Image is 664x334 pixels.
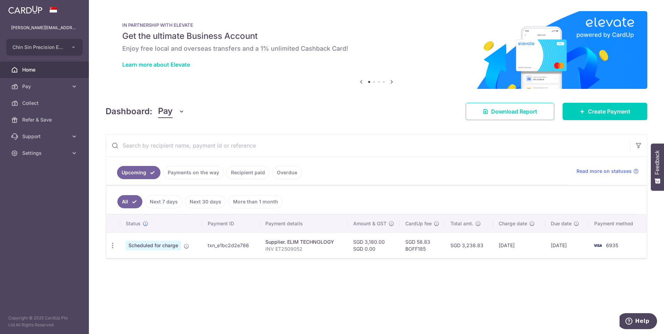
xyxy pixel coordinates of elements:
[185,195,226,208] a: Next 30 days
[491,107,537,116] span: Download Report
[122,31,631,42] h5: Get the ultimate Business Account
[106,105,152,118] h4: Dashboard:
[493,233,545,258] td: [DATE]
[117,166,160,179] a: Upcoming
[450,220,473,227] span: Total amt.
[158,105,173,118] span: Pay
[576,168,639,175] a: Read more on statuses
[405,220,432,227] span: CardUp fee
[117,195,142,208] a: All
[588,107,630,116] span: Create Payment
[272,166,302,179] a: Overdue
[545,233,589,258] td: [DATE]
[145,195,182,208] a: Next 7 days
[348,233,400,258] td: SGD 3,180.00 SGD 0.00
[6,39,83,56] button: Chin Sin Precision Engineering Pte Ltd
[606,242,618,248] span: 6935
[106,11,647,89] img: Renovation banner
[445,233,493,258] td: SGD 3,238.83
[400,233,445,258] td: SGD 58.83 BOFF185
[106,134,630,157] input: Search by recipient name, payment id or reference
[265,239,342,245] div: Supplier. ELIM TECHNOLOGY
[563,103,647,120] a: Create Payment
[126,220,141,227] span: Status
[11,24,78,31] p: [PERSON_NAME][EMAIL_ADDRESS][DOMAIN_NAME]
[591,241,605,250] img: Bank Card
[158,105,185,118] button: Pay
[122,61,190,68] a: Learn more about Elevate
[122,22,631,28] p: IN PARTNERSHIP WITH ELEVATE
[22,150,68,157] span: Settings
[620,313,657,331] iframe: Opens a widget where you can find more information
[226,166,269,179] a: Recipient paid
[22,66,68,73] span: Home
[22,116,68,123] span: Refer & Save
[22,100,68,107] span: Collect
[576,168,632,175] span: Read more on statuses
[229,195,283,208] a: More than 1 month
[22,83,68,90] span: Pay
[260,215,348,233] th: Payment details
[13,44,64,51] span: Chin Sin Precision Engineering Pte Ltd
[466,103,554,120] a: Download Report
[202,215,260,233] th: Payment ID
[651,143,664,191] button: Feedback - Show survey
[265,245,342,252] p: INV ET2509052
[8,6,42,14] img: CardUp
[22,133,68,140] span: Support
[499,220,527,227] span: Charge date
[353,220,387,227] span: Amount & GST
[202,233,260,258] td: txn_e1bc2d2e786
[126,241,181,250] span: Scheduled for charge
[654,150,661,175] span: Feedback
[551,220,572,227] span: Due date
[122,44,631,53] h6: Enjoy free local and overseas transfers and a 1% unlimited Cashback Card!
[163,166,224,179] a: Payments on the way
[589,215,647,233] th: Payment method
